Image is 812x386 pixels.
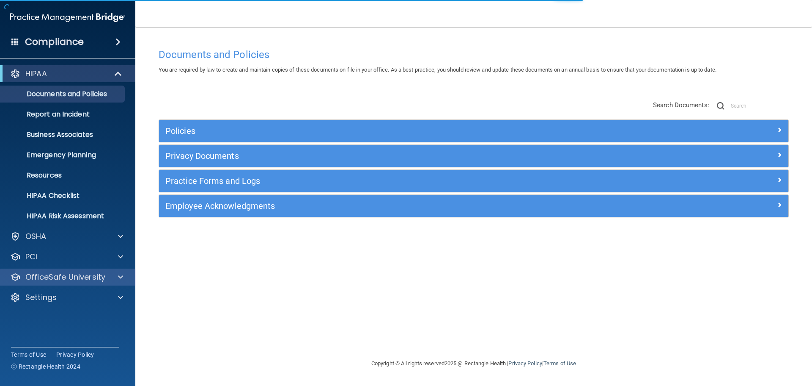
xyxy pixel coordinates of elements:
a: Terms of Use [11,350,46,359]
a: OSHA [10,231,123,242]
img: ic-search.3b580494.png [717,102,724,110]
h5: Practice Forms and Logs [165,176,625,186]
p: Documents and Policies [5,90,121,98]
p: HIPAA Checklist [5,192,121,200]
a: HIPAA [10,69,123,79]
a: Settings [10,292,123,303]
p: OfficeSafe University [25,272,105,282]
p: HIPAA Risk Assessment [5,212,121,220]
a: Policies [165,124,782,138]
h4: Documents and Policies [159,49,789,60]
img: PMB logo [10,9,125,26]
p: Resources [5,171,121,180]
a: OfficeSafe University [10,272,123,282]
a: Terms of Use [543,360,576,367]
a: Privacy Documents [165,149,782,163]
p: Settings [25,292,57,303]
p: HIPAA [25,69,47,79]
input: Search [731,100,789,112]
span: Search Documents: [653,101,709,109]
a: PCI [10,252,123,262]
p: PCI [25,252,37,262]
h5: Policies [165,126,625,136]
a: Privacy Policy [56,350,94,359]
p: Emergency Planning [5,151,121,159]
a: Privacy Policy [508,360,542,367]
a: Practice Forms and Logs [165,174,782,188]
span: You are required by law to create and maintain copies of these documents on file in your office. ... [159,67,716,73]
iframe: Drift Widget Chat Controller [666,326,802,360]
span: Ⓒ Rectangle Health 2024 [11,362,80,371]
h4: Compliance [25,36,84,48]
p: Business Associates [5,131,121,139]
p: OSHA [25,231,47,242]
a: Employee Acknowledgments [165,199,782,213]
h5: Privacy Documents [165,151,625,161]
h5: Employee Acknowledgments [165,201,625,211]
div: Copyright © All rights reserved 2025 @ Rectangle Health | | [319,350,628,377]
p: Report an Incident [5,110,121,119]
